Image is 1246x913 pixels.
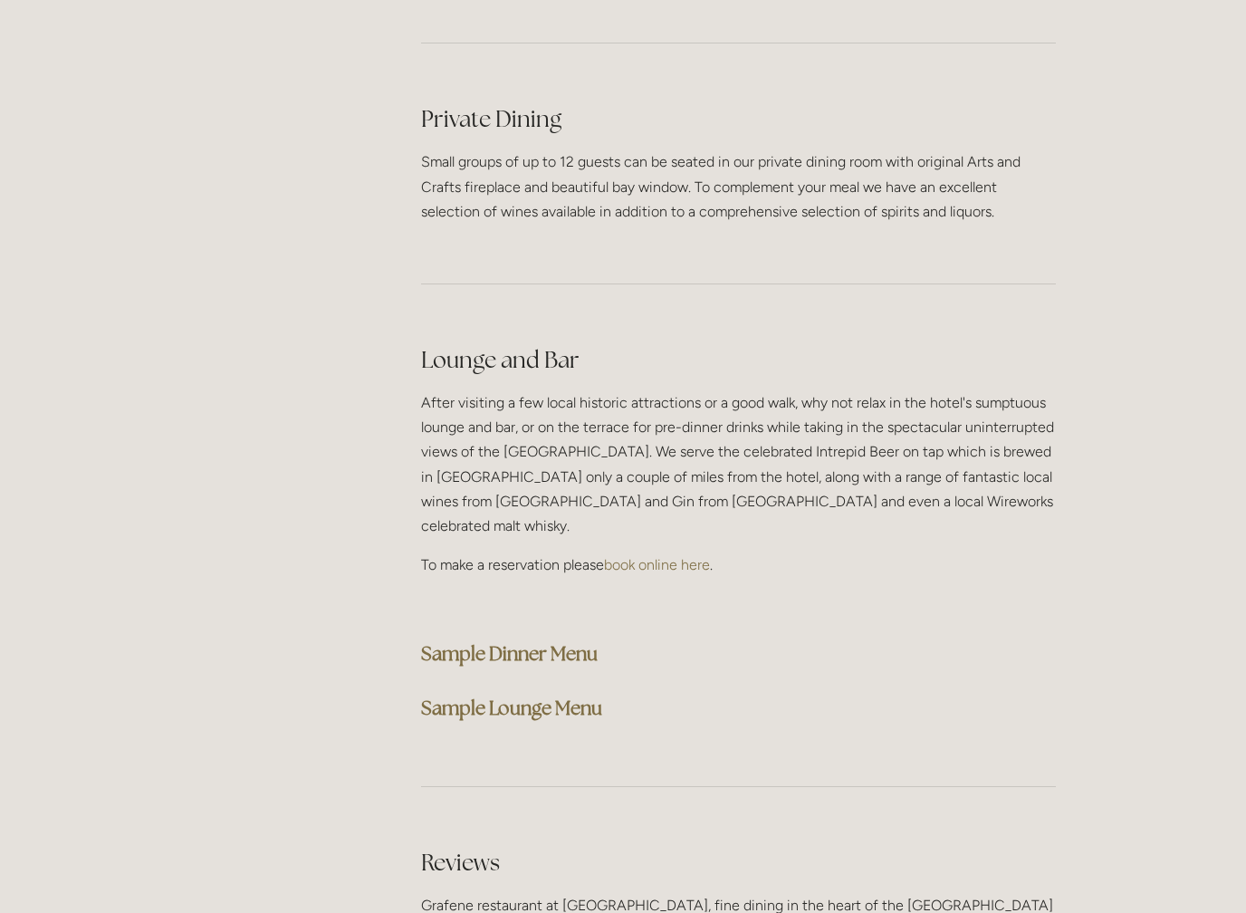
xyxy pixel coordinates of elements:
[421,150,1056,225] p: Small groups of up to 12 guests can be seated in our private dining room with original Arts and C...
[421,104,1056,136] h2: Private Dining
[421,391,1056,539] p: After visiting a few local historic attractions or a good walk, why not relax in the hotel's sump...
[421,697,602,721] a: Sample Lounge Menu
[421,345,1056,377] h2: Lounge and Bar
[421,642,598,667] a: Sample Dinner Menu
[604,557,710,574] a: book online here
[421,553,1056,578] p: To make a reservation please .
[421,848,1056,879] h2: Reviews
